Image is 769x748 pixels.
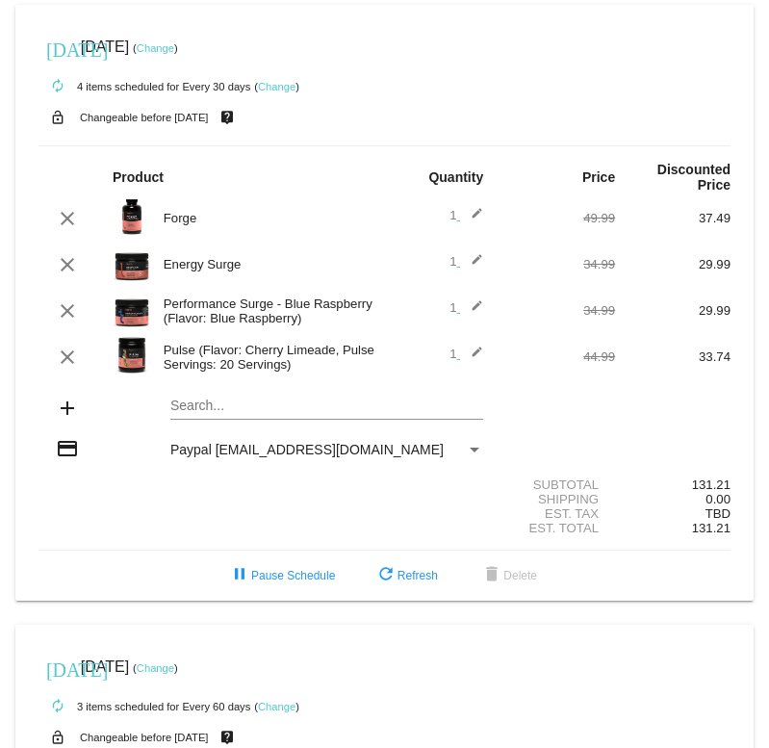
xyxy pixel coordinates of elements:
mat-select: Payment Method [170,442,483,457]
strong: Price [582,169,615,185]
mat-icon: clear [56,207,79,230]
mat-icon: edit [460,346,483,369]
small: ( ) [133,42,178,54]
mat-icon: edit [460,253,483,276]
strong: Discounted Price [657,162,731,193]
small: ( ) [254,701,299,712]
div: 29.99 [615,257,731,271]
small: ( ) [254,81,299,92]
div: 49.99 [500,211,615,225]
a: Change [137,662,174,674]
span: 0.00 [705,492,731,506]
div: 34.99 [500,257,615,271]
div: Est. Total [500,521,615,535]
mat-icon: [DATE] [46,657,69,680]
a: Change [258,81,295,92]
small: Changeable before [DATE] [80,112,209,123]
span: 1 [449,254,483,269]
div: 33.74 [615,349,731,364]
div: Est. Tax [500,506,615,521]
mat-icon: clear [56,253,79,276]
img: Image-1-Carousel-Energy-Surge-Transp.png [113,244,151,282]
strong: Product [113,169,164,185]
button: Refresh [359,558,453,593]
span: 1 [449,347,483,361]
button: Delete [465,558,552,593]
small: 4 items scheduled for Every 30 days [38,81,250,92]
a: Change [137,42,174,54]
mat-icon: live_help [216,105,239,130]
span: Pause Schedule [228,569,335,582]
div: Subtotal [500,477,615,492]
mat-icon: credit_card [56,437,79,460]
span: Delete [480,569,537,582]
mat-icon: clear [56,299,79,322]
div: Shipping [500,492,615,506]
small: 3 items scheduled for Every 60 days [38,701,250,712]
mat-icon: refresh [374,564,397,587]
input: Search... [170,399,483,414]
small: ( ) [133,662,178,674]
span: 1 [449,208,483,222]
mat-icon: [DATE] [46,37,69,60]
div: 29.99 [615,303,731,318]
mat-icon: add [56,397,79,420]
div: 37.49 [615,211,731,225]
span: Refresh [374,569,438,582]
mat-icon: autorenew [46,75,69,98]
img: Pulse20S-Cherry-Limeade-Transp.png [113,336,151,374]
span: TBD [705,506,731,521]
mat-icon: lock_open [46,105,69,130]
div: 34.99 [500,303,615,318]
img: Image-1-Carousel-Forge-ARN-1000x1000-1.png [113,197,151,236]
mat-icon: pause [228,564,251,587]
div: Performance Surge - Blue Raspberry (Flavor: Blue Raspberry) [154,297,385,325]
mat-icon: clear [56,346,79,369]
span: Paypal [EMAIL_ADDRESS][DOMAIN_NAME] [170,442,444,457]
span: 1 [449,300,483,315]
strong: Quantity [428,169,483,185]
div: Pulse (Flavor: Cherry Limeade, Pulse Servings: 20 Servings) [154,343,385,372]
mat-icon: edit [460,299,483,322]
mat-icon: delete [480,564,503,587]
div: Energy Surge [154,257,385,271]
a: Change [258,701,295,712]
mat-icon: edit [460,207,483,230]
mat-icon: autorenew [46,695,69,718]
span: 131.21 [692,521,731,535]
div: Forge [154,211,385,225]
button: Pause Schedule [213,558,350,593]
div: 131.21 [615,477,731,492]
div: 44.99 [500,349,615,364]
img: Image-1-Carousel-Performance-Surge-BR-Transp.png [113,290,151,328]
